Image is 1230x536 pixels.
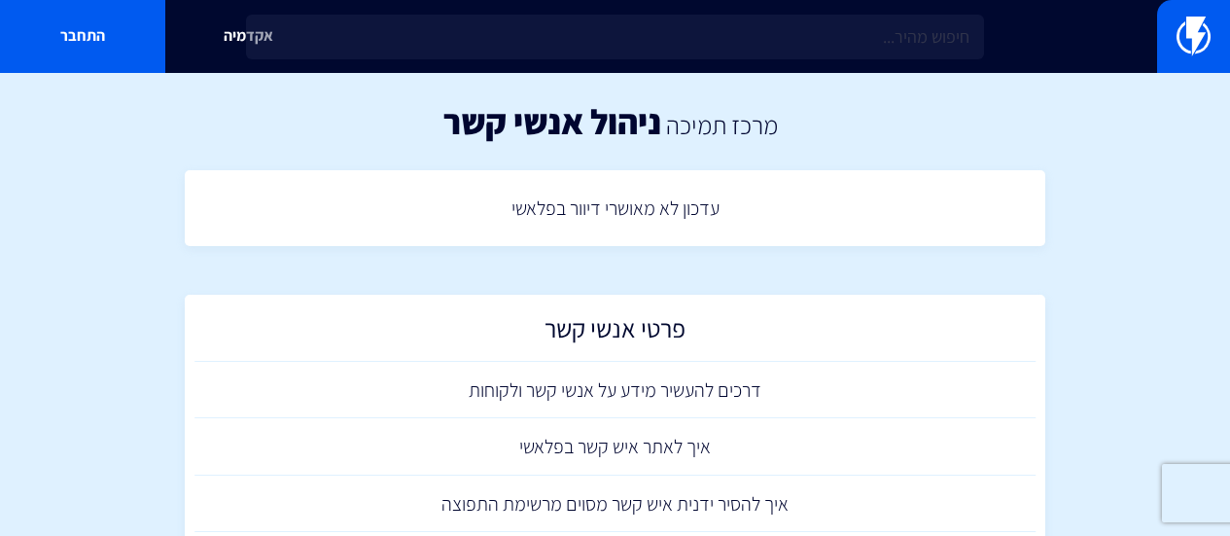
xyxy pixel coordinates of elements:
input: חיפוש מהיר... [246,15,984,59]
a: עדכון לא מאושרי דיוור בפלאשי [194,180,1037,237]
h2: פרטי אנשי קשר [204,314,1027,352]
a: איך לאתר איש קשר בפלאשי [194,418,1037,476]
a: מרכז תמיכה [666,108,778,141]
h1: ניהול אנשי קשר [443,102,661,141]
a: איך להסיר ידנית איש קשר מסוים מרשימת התפוצה [194,476,1037,533]
a: דרכים להעשיר מידע על אנשי קשר ולקוחות [194,362,1037,419]
a: פרטי אנשי קשר [194,304,1037,362]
